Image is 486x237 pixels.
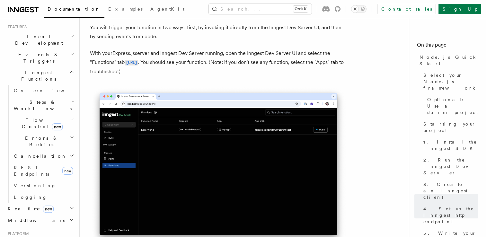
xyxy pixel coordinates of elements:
[11,117,71,130] span: Flow Control
[11,150,75,162] button: Cancellation
[5,215,75,226] button: Middleware
[104,2,146,17] a: Examples
[52,123,63,130] span: new
[423,181,478,200] span: 3. Create an Inngest client
[125,59,138,65] a: [URL]
[14,183,56,188] span: Versioning
[209,4,312,14] button: Search...Ctrl+K
[423,121,478,134] span: Starting your project
[5,67,75,85] button: Inngest Functions
[5,217,66,224] span: Middleware
[427,96,478,116] span: Optional: Use a starter project
[5,24,27,30] span: Features
[62,167,73,175] span: new
[11,132,75,150] button: Errors & Retries
[14,88,80,93] span: Overview
[351,5,367,13] button: Toggle dark mode
[425,94,478,118] a: Optional: Use a starter project
[5,203,75,215] button: Realtimenew
[417,51,478,69] a: Node.js Quick Start
[5,51,70,64] span: Events & Triggers
[5,231,29,236] span: Platform
[423,139,478,152] span: 1. Install the Inngest SDK
[11,191,75,203] a: Logging
[146,2,188,17] a: AgentKit
[44,2,104,18] a: Documentation
[125,60,138,66] code: [URL]
[421,203,478,227] a: 4. Set up the Inngest http endpoint
[11,99,72,112] span: Steps & Workflows
[417,41,478,51] h4: On this page
[11,153,67,159] span: Cancellation
[14,195,47,200] span: Logging
[43,206,54,213] span: new
[421,154,478,179] a: 2. Run the Inngest Dev Server
[5,31,75,49] button: Local Development
[5,33,70,46] span: Local Development
[421,136,478,154] a: 1. Install the Inngest SDK
[108,6,143,12] span: Examples
[11,180,75,191] a: Versioning
[90,23,347,41] p: You will trigger your function in two ways: first, by invoking it directly from the Inngest Dev S...
[423,157,478,176] span: 2. Run the Inngest Dev Server
[293,6,308,12] kbd: Ctrl+K
[48,6,101,12] span: Documentation
[423,206,478,225] span: 4. Set up the Inngest http endpoint
[11,96,75,114] button: Steps & Workflows
[421,69,478,94] a: Select your Node.js framework
[14,165,49,177] span: REST Endpoints
[421,179,478,203] a: 3. Create an Inngest client
[377,4,436,14] a: Contact sales
[421,118,478,136] a: Starting your project
[420,54,478,67] span: Node.js Quick Start
[5,69,69,82] span: Inngest Functions
[5,85,75,203] div: Inngest Functions
[90,49,347,76] p: With your Express.js server and Inngest Dev Server running, open the Inngest Dev Server UI and se...
[5,206,54,212] span: Realtime
[11,85,75,96] a: Overview
[5,49,75,67] button: Events & Triggers
[11,135,70,148] span: Errors & Retries
[150,6,184,12] span: AgentKit
[11,162,75,180] a: REST Endpointsnew
[438,4,481,14] a: Sign Up
[11,114,75,132] button: Flow Controlnew
[423,72,478,91] span: Select your Node.js framework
